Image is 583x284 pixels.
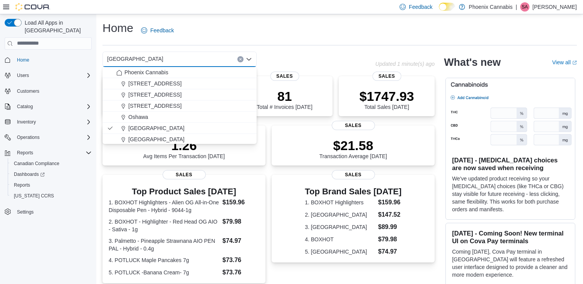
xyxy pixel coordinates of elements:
[128,113,148,121] span: Oshawa
[128,80,181,87] span: [STREET_ADDRESS]
[14,117,39,127] button: Inventory
[109,187,259,196] h3: Top Product Sales [DATE]
[2,101,95,112] button: Catalog
[378,222,402,232] dd: $89.99
[2,206,95,217] button: Settings
[15,3,50,11] img: Cova
[5,51,92,237] nav: Complex example
[8,169,95,180] a: Dashboards
[8,180,95,190] button: Reports
[14,207,92,216] span: Settings
[17,134,40,140] span: Operations
[109,269,219,276] dt: 5. POTLUCK -Banana Cream- 7g
[2,85,95,97] button: Customers
[2,54,95,65] button: Home
[444,56,501,68] h2: What's new
[102,89,257,100] button: [STREET_ADDRESS]
[533,2,577,12] p: [PERSON_NAME]
[14,182,30,188] span: Reports
[14,87,42,96] a: Customers
[572,60,577,65] svg: External link
[128,91,181,99] span: [STREET_ADDRESS]
[107,54,163,63] span: [GEOGRAPHIC_DATA]
[14,148,36,157] button: Reports
[372,72,401,81] span: Sales
[2,132,95,143] button: Operations
[319,138,387,153] p: $21.58
[520,2,529,12] div: Sam Abdallah
[102,20,133,36] h1: Home
[305,187,402,196] h3: Top Brand Sales [DATE]
[360,89,414,110] div: Total Sales [DATE]
[11,180,33,190] a: Reports
[17,209,34,215] span: Settings
[109,256,219,264] dt: 4. POTLUCK Maple Pancakes 7g
[17,88,39,94] span: Customers
[138,23,177,38] a: Feedback
[14,55,92,65] span: Home
[439,3,455,11] input: Dark Mode
[305,223,375,231] dt: 3. [GEOGRAPHIC_DATA]
[128,102,181,110] span: [STREET_ADDRESS]
[360,89,414,104] p: $1747.93
[14,102,92,111] span: Catalog
[11,170,48,179] a: Dashboards
[222,198,259,207] dd: $159.96
[452,175,569,213] p: We've updated product receiving so your [MEDICAL_DATA] choices (like THCa or CBG) stay visible fo...
[128,135,185,143] span: [GEOGRAPHIC_DATA]
[11,159,62,168] a: Canadian Compliance
[552,59,577,65] a: View allExternal link
[11,191,92,200] span: Washington CCRS
[14,117,92,127] span: Inventory
[305,248,375,256] dt: 5. [GEOGRAPHIC_DATA]
[257,89,312,104] p: 81
[222,217,259,226] dd: $79.98
[17,150,33,156] span: Reports
[14,193,54,199] span: [US_STATE] CCRS
[128,124,185,132] span: [GEOGRAPHIC_DATA]
[452,248,569,279] p: Coming [DATE], Cova Pay terminal in [GEOGRAPHIC_DATA] will feature a refreshed user interface des...
[17,72,29,79] span: Users
[11,180,92,190] span: Reports
[14,207,37,217] a: Settings
[150,27,174,34] span: Feedback
[522,2,528,12] span: SA
[102,78,257,89] button: [STREET_ADDRESS]
[319,138,387,159] div: Transaction Average [DATE]
[452,229,569,245] h3: [DATE] - Coming Soon! New terminal UI on Cova Pay terminals
[332,170,375,179] span: Sales
[14,160,59,167] span: Canadian Compliance
[409,3,432,11] span: Feedback
[2,117,95,127] button: Inventory
[14,133,92,142] span: Operations
[102,67,257,78] button: Phoenix Cannabis
[8,158,95,169] button: Canadian Compliance
[143,138,225,153] p: 1.26
[17,119,36,125] span: Inventory
[257,89,312,110] div: Total # Invoices [DATE]
[332,121,375,130] span: Sales
[102,134,257,145] button: [GEOGRAPHIC_DATA]
[8,190,95,201] button: [US_STATE] CCRS
[222,236,259,246] dd: $74.97
[378,235,402,244] dd: $79.98
[375,61,435,67] p: Updated 1 minute(s) ago
[14,55,32,65] a: Home
[14,133,43,142] button: Operations
[14,148,92,157] span: Reports
[109,218,219,233] dt: 2. BOXHOT - Highlighter - Red Head OG AIO - Sativa - 1g
[17,104,33,110] span: Catalog
[102,100,257,112] button: [STREET_ADDRESS]
[102,112,257,123] button: Oshawa
[124,68,168,76] span: Phoenix Cannabis
[2,70,95,81] button: Users
[246,56,252,62] button: Close list of options
[2,147,95,158] button: Reports
[305,211,375,219] dt: 2. [GEOGRAPHIC_DATA]
[452,156,569,172] h3: [DATE] - [MEDICAL_DATA] choices are now saved when receiving
[469,2,513,12] p: Phoenix Cannabis
[109,237,219,252] dt: 3. Palmetto - Pineapple Strawnana AIO PEN PAL - Hybrid - 0.4g
[163,170,206,179] span: Sales
[14,86,92,96] span: Customers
